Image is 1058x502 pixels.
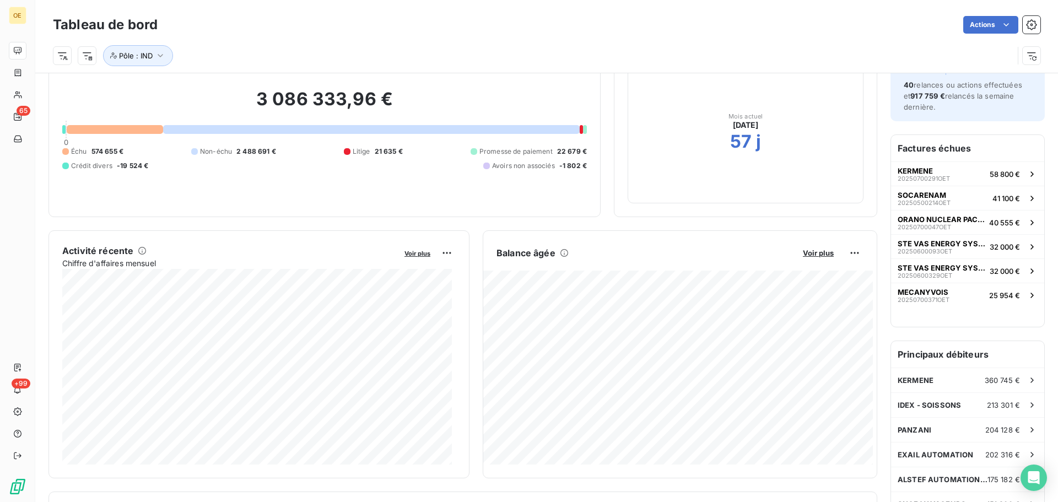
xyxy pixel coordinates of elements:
[898,475,987,484] span: ALSTEF AUTOMATION S.A
[557,147,587,156] span: 22 679 €
[803,249,834,257] span: Voir plus
[898,272,952,279] span: 20250600329OET
[9,7,26,24] div: OE
[62,88,587,121] h2: 3 086 333,96 €
[117,161,148,171] span: -19 524 €
[898,215,985,224] span: ORANO NUCLEAR PACKAGES AND SER
[898,224,951,230] span: 20250700047OET
[730,131,752,153] h2: 57
[891,186,1044,210] button: SOCARENAM20250500214OET41 100 €
[891,210,1044,234] button: ORANO NUCLEAR PACKAGES AND SER20250700047OET40 555 €
[103,45,173,66] button: Pôle : IND
[1021,465,1047,491] div: Open Intercom Messenger
[898,199,951,206] span: 20250500214OET
[898,175,950,182] span: 20250700291OET
[898,239,985,248] span: STE VAS ENERGY SYSTEMS GmbH
[985,425,1020,434] span: 204 128 €
[989,218,1020,227] span: 40 555 €
[756,131,761,153] h2: j
[200,147,232,156] span: Non-échu
[496,246,555,260] h6: Balance âgée
[985,376,1020,385] span: 360 745 €
[119,51,153,60] span: Pôle : IND
[992,194,1020,203] span: 41 100 €
[375,147,403,156] span: 21 635 €
[404,250,430,257] span: Voir plus
[733,120,759,131] span: [DATE]
[990,242,1020,251] span: 32 000 €
[898,425,931,434] span: PANZANI
[898,166,933,175] span: KERMENE
[353,147,370,156] span: Litige
[898,288,948,296] span: MECANYVOIS
[64,138,68,147] span: 0
[891,341,1044,368] h6: Principaux débiteurs
[898,296,949,303] span: 20250700371OET
[12,379,30,388] span: +99
[990,267,1020,276] span: 32 000 €
[898,263,985,272] span: STE VAS ENERGY SYSTEMS GmbH
[963,16,1018,34] button: Actions
[62,244,133,257] h6: Activité récente
[891,283,1044,307] button: MECANYVOIS20250700371OET25 954 €
[904,80,1022,111] span: relances ou actions effectuées et relancés la semaine dernière.
[559,161,587,171] span: -1 802 €
[401,248,434,258] button: Voir plus
[71,147,87,156] span: Échu
[62,257,397,269] span: Chiffre d'affaires mensuel
[71,161,112,171] span: Crédit divers
[910,91,944,100] span: 917 759 €
[492,161,555,171] span: Avoirs non associés
[987,475,1020,484] span: 175 182 €
[891,258,1044,283] button: STE VAS ENERGY SYSTEMS GmbH20250600329OET32 000 €
[479,147,553,156] span: Promesse de paiement
[236,147,276,156] span: 2 488 691 €
[898,450,973,459] span: EXAIL AUTOMATION
[898,248,952,255] span: 20250600093OET
[728,113,763,120] span: Mois actuel
[898,376,933,385] span: KERMENE
[987,401,1020,409] span: 213 301 €
[891,234,1044,258] button: STE VAS ENERGY SYSTEMS GmbH20250600093OET32 000 €
[9,478,26,495] img: Logo LeanPay
[989,291,1020,300] span: 25 954 €
[891,161,1044,186] button: KERMENE20250700291OET58 800 €
[990,170,1020,179] span: 58 800 €
[17,106,30,116] span: 65
[800,248,837,258] button: Voir plus
[898,401,961,409] span: IDEX - SOISSONS
[53,15,158,35] h3: Tableau de bord
[904,80,914,89] span: 40
[985,450,1020,459] span: 202 316 €
[898,191,946,199] span: SOCARENAM
[891,135,1044,161] h6: Factures échues
[91,147,123,156] span: 574 655 €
